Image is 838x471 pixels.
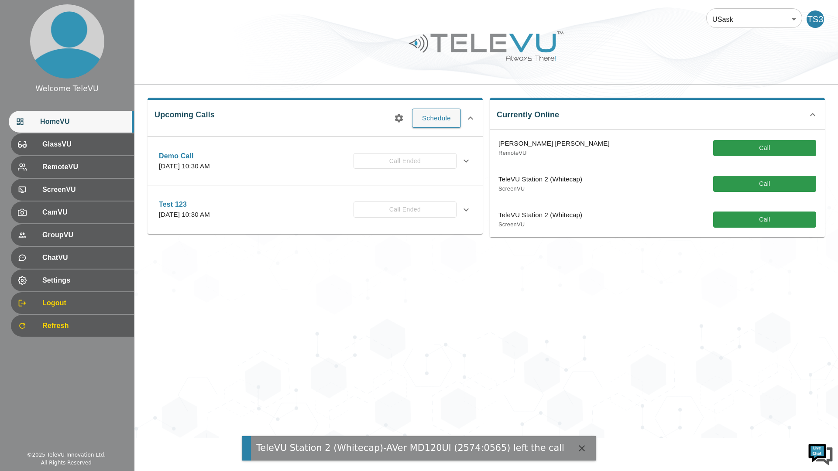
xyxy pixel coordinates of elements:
div: All Rights Reserved [41,459,92,467]
div: Demo Call[DATE] 10:30 AMCall Ended [152,146,478,177]
div: GroupVU [11,224,134,246]
span: Logout [42,298,127,308]
div: Refresh [11,315,134,337]
img: Logo [408,28,565,64]
p: ScreenVU [498,184,582,193]
p: TeleVU Station 2 (Whitecap) [498,210,582,220]
div: © 2025 TeleVU Innovation Ltd. [27,451,106,459]
button: Call [713,212,816,228]
div: Logout [11,292,134,314]
div: RemoteVU [11,156,134,178]
div: TS3 [807,10,824,28]
img: d_736959983_company_1615157101543_736959983 [15,41,37,62]
span: Refresh [42,321,127,331]
div: CamVU [11,201,134,223]
button: Call [713,176,816,192]
span: ScreenVU [42,184,127,195]
div: Minimize live chat window [143,4,164,25]
img: profile.png [30,4,104,78]
p: Test 123 [159,199,210,210]
div: Welcome TeleVU [35,83,99,94]
div: USask [706,7,802,31]
div: Chat with us now [45,46,147,57]
span: ChatVU [42,253,127,263]
span: HomeVU [40,116,127,127]
textarea: Type your message and hit 'Enter' [4,238,166,269]
div: Settings [11,270,134,291]
div: ScreenVU [11,179,134,201]
span: RemoteVU [42,162,127,172]
div: GlassVU [11,133,134,155]
p: [PERSON_NAME] [PERSON_NAME] [498,139,610,149]
p: Demo Call [159,151,210,161]
img: Chat Widget [807,440,834,467]
span: GlassVU [42,139,127,150]
p: [DATE] 10:30 AM [159,161,210,171]
span: Settings [42,275,127,286]
span: We're online! [51,110,120,198]
span: GroupVU [42,230,127,240]
div: Test 123[DATE] 10:30 AMCall Ended [152,194,478,225]
p: [DATE] 10:30 AM [159,210,210,220]
span: CamVU [42,207,127,218]
div: HomeVU [9,111,134,133]
p: TeleVU Station 2 (Whitecap) [498,174,582,184]
div: TeleVU Station 2 (Whitecap)-AVer MD120UI (2574:0565) left the call [256,441,564,455]
button: Call [713,140,816,156]
p: ScreenVU [498,220,582,229]
button: Schedule [412,109,461,128]
div: ChatVU [11,247,134,269]
p: RemoteVU [498,149,610,157]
